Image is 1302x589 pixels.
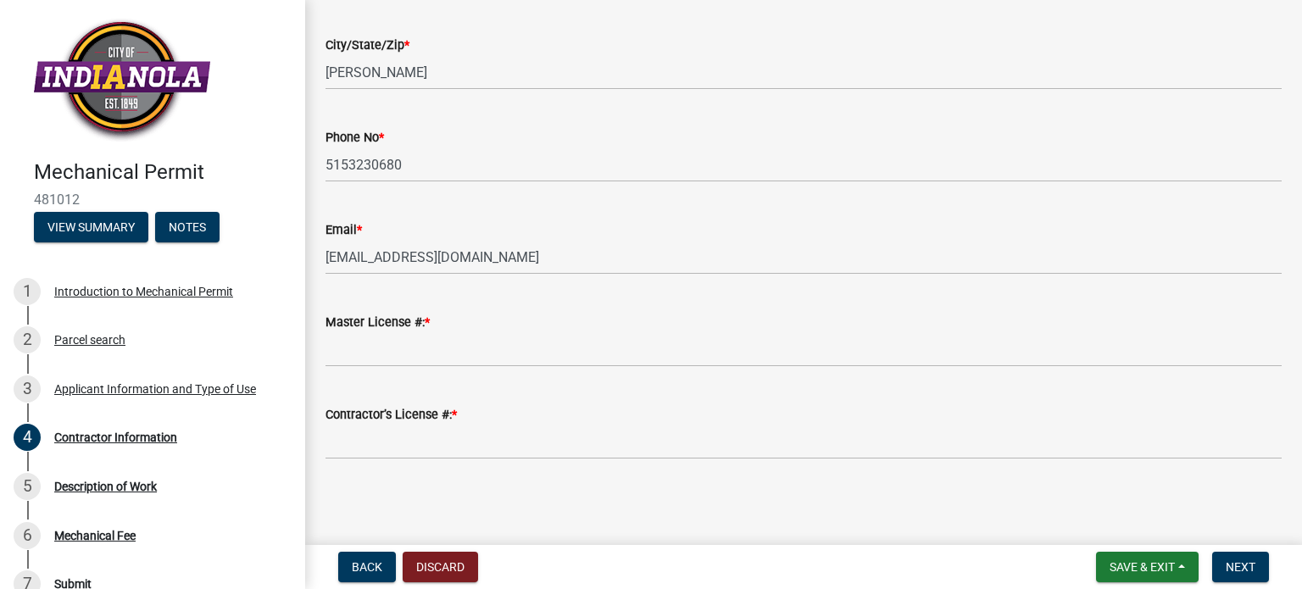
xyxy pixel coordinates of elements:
div: Contractor Information [54,431,177,443]
label: Phone No [325,132,384,144]
button: View Summary [34,212,148,242]
div: Parcel search [54,334,125,346]
label: Contractor’s License #: [325,409,457,421]
div: 5 [14,473,41,500]
button: Next [1212,552,1269,582]
div: Applicant Information and Type of Use [54,383,256,395]
button: Back [338,552,396,582]
button: Discard [403,552,478,582]
span: Back [352,560,382,574]
wm-modal-confirm: Notes [155,221,220,235]
wm-modal-confirm: Summary [34,221,148,235]
div: 2 [14,326,41,353]
label: City/State/Zip [325,40,409,52]
button: Notes [155,212,220,242]
span: Next [1226,560,1255,574]
label: Email [325,225,362,236]
label: Master License #: [325,317,430,329]
div: Mechanical Fee [54,530,136,542]
h4: Mechanical Permit [34,160,292,185]
span: Save & Exit [1110,560,1175,574]
span: 481012 [34,192,271,208]
button: Save & Exit [1096,552,1199,582]
div: 4 [14,424,41,451]
div: 1 [14,278,41,305]
img: City of Indianola, Iowa [34,18,210,142]
div: 6 [14,522,41,549]
div: Description of Work [54,481,157,492]
div: 3 [14,375,41,403]
div: Introduction to Mechanical Permit [54,286,233,297]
